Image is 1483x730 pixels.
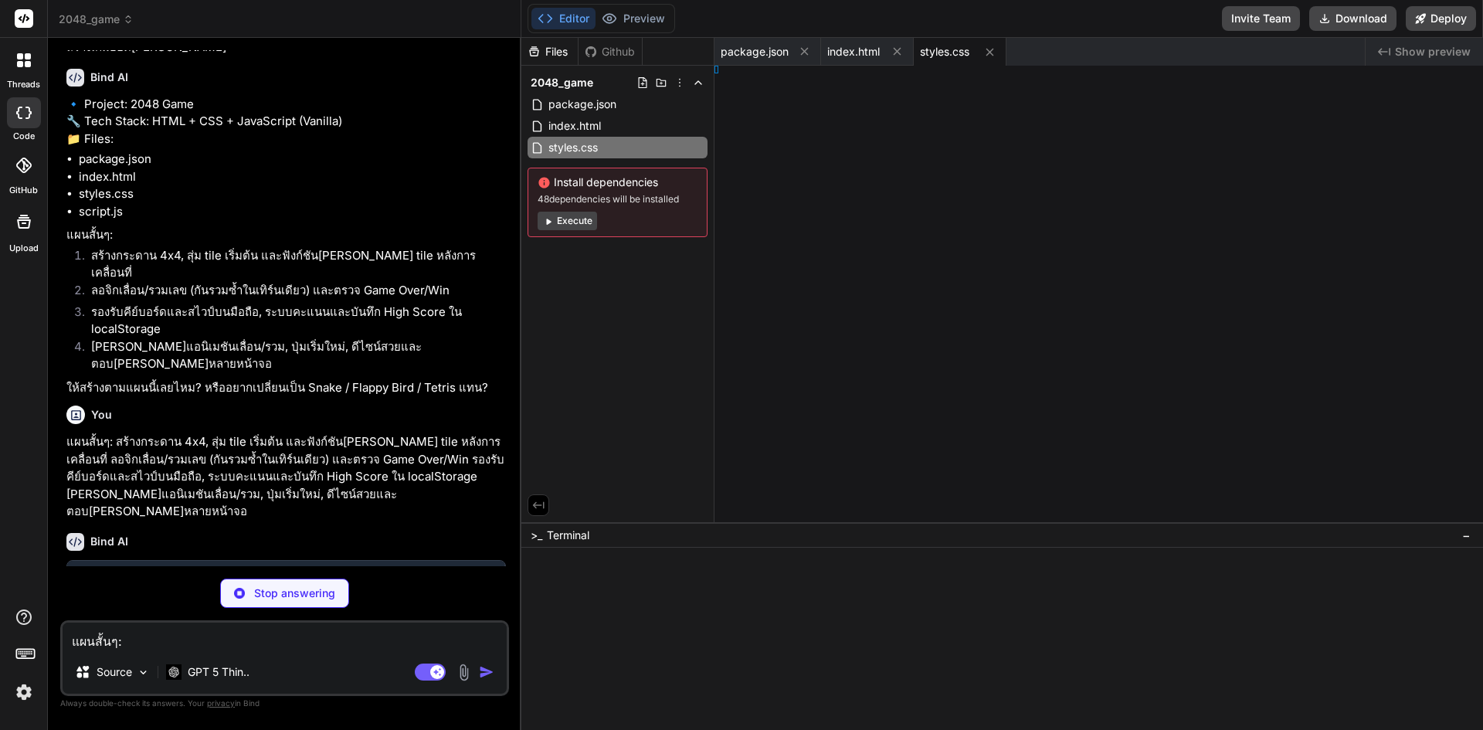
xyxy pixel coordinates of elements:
li: รองรับคีย์บอร์ดและสไวป์บนมือถือ, ระบบคะแนนและบันทึก High Score ใน localStorage [79,304,506,338]
span: >_ [531,528,542,543]
button: − [1459,523,1474,548]
h6: Bind AI [90,70,128,85]
img: attachment [455,664,473,681]
button: Editor [531,8,596,29]
li: ลอจิกเลื่อน/รวมเลข (กันรวมซ้ำในเทิร์นเดียว) และตรวจ Game Over/Win [79,282,506,304]
h6: You [91,407,112,423]
span: Show preview [1395,44,1471,59]
label: threads [7,78,40,91]
span: styles.css [920,44,969,59]
p: GPT 5 Thin.. [188,664,249,680]
p: Stop answering [254,586,335,601]
span: 2048_game [531,75,593,90]
li: package.json [79,151,506,168]
li: [PERSON_NAME]แอนิเมชันเลื่อน/รวม, ปุ่มเริ่มใหม่, ดีไซน์สวยและตอบ[PERSON_NAME]หลายหน้าจอ [79,338,506,373]
span: package.json [721,44,789,59]
h6: Bind AI [90,534,128,549]
span: package.json [547,95,618,114]
img: GPT 5 Thinking High [166,664,182,679]
label: code [13,130,35,143]
li: script.js [79,203,506,221]
div: Files [521,44,578,59]
span: 2048_game [59,12,134,27]
button: Invite Team [1222,6,1300,31]
span: 48 dependencies will be installed [538,193,697,205]
p: 🔹 Project: 2048 Game 🔧 Tech Stack: HTML + CSS + JavaScript (Vanilla) 📁 Files: [66,96,506,148]
span: − [1462,528,1471,543]
span: privacy [207,698,235,708]
p: ให้สร้างตามแผนนี้เลยไหม? หรืออยากเปลี่ยนเป็น Snake / Flappy Bird / Tetris แทน? [66,379,506,397]
img: settings [11,679,37,705]
img: Pick Models [137,666,150,679]
p: แผนสั้นๆ: [66,226,506,244]
span: Install dependencies [538,175,697,190]
span: index.html [827,44,880,59]
span: index.html [547,117,602,135]
span: styles.css [547,138,599,157]
label: Upload [9,242,39,255]
button: Preview [596,8,671,29]
li: styles.css [79,185,506,203]
button: Deploy [1406,6,1476,31]
button: Download [1309,6,1396,31]
p: แผนสั้นๆ: สร้างกระดาน 4x4, สุ่ม tile เริ่มต้น และฟังก์ชัน[PERSON_NAME] tile หลังการเคลื่อนที่ ลอจ... [66,433,506,521]
p: Source [97,664,132,680]
button: 2048 GameClick to open Workbench [67,561,504,612]
button: Execute [538,212,597,230]
li: สร้างกระดาน 4x4, สุ่ม tile เริ่มต้น และฟังก์ชัน[PERSON_NAME] tile หลังการเคลื่อนที่ [79,247,506,282]
label: GitHub [9,184,38,197]
li: index.html [79,168,506,186]
p: Always double-check its answers. Your in Bind [60,696,509,711]
img: icon [479,664,494,680]
div: Github [579,44,642,59]
span: Terminal [547,528,589,543]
